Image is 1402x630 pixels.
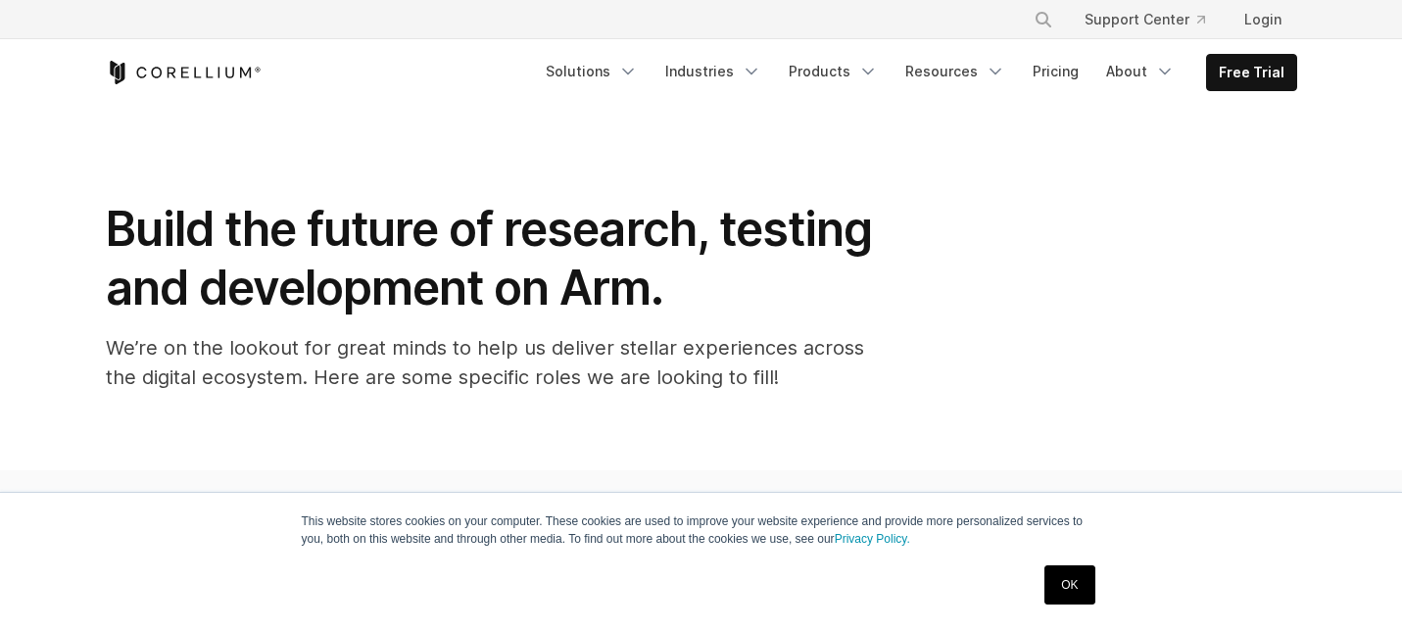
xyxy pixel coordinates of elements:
a: Solutions [534,54,650,89]
div: Navigation Menu [1010,2,1297,37]
a: Products [777,54,890,89]
a: Free Trial [1207,55,1296,90]
a: About [1094,54,1186,89]
a: Pricing [1021,54,1090,89]
a: Corellium Home [106,61,262,84]
a: Login [1229,2,1297,37]
a: Support Center [1069,2,1221,37]
a: Industries [653,54,773,89]
a: OK [1044,565,1094,605]
p: We’re on the lookout for great minds to help us deliver stellar experiences across the digital ec... [106,333,890,392]
button: Search [1026,2,1061,37]
div: Navigation Menu [534,54,1297,91]
p: This website stores cookies on your computer. These cookies are used to improve your website expe... [302,512,1101,548]
a: Resources [894,54,1017,89]
h1: Build the future of research, testing and development on Arm. [106,200,890,317]
a: Privacy Policy. [835,532,910,546]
